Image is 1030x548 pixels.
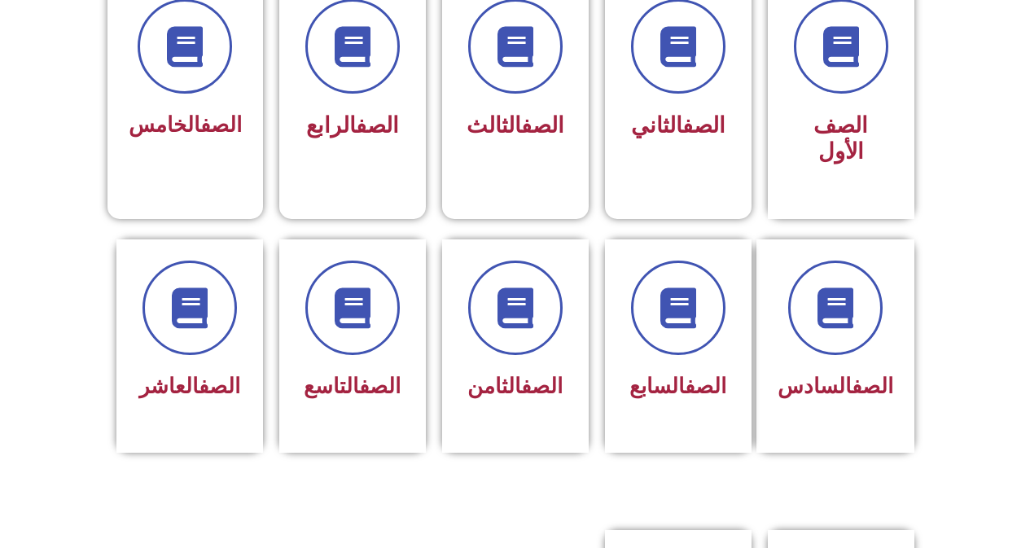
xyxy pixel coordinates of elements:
a: الصف [521,374,563,398]
span: العاشر [139,374,240,398]
a: الصف [685,374,726,398]
span: الثامن [467,374,563,398]
span: الثاني [631,112,725,138]
span: الخامس [129,112,242,137]
a: الصف [521,112,564,138]
span: السادس [778,374,893,398]
a: الصف [359,374,401,398]
span: الصف الأول [813,112,868,164]
a: الصف [200,112,242,137]
a: الصف [852,374,893,398]
span: الرابع [306,112,399,138]
span: التاسع [304,374,401,398]
span: الثالث [467,112,564,138]
a: الصف [356,112,399,138]
a: الصف [682,112,725,138]
span: السابع [629,374,726,398]
a: الصف [199,374,240,398]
